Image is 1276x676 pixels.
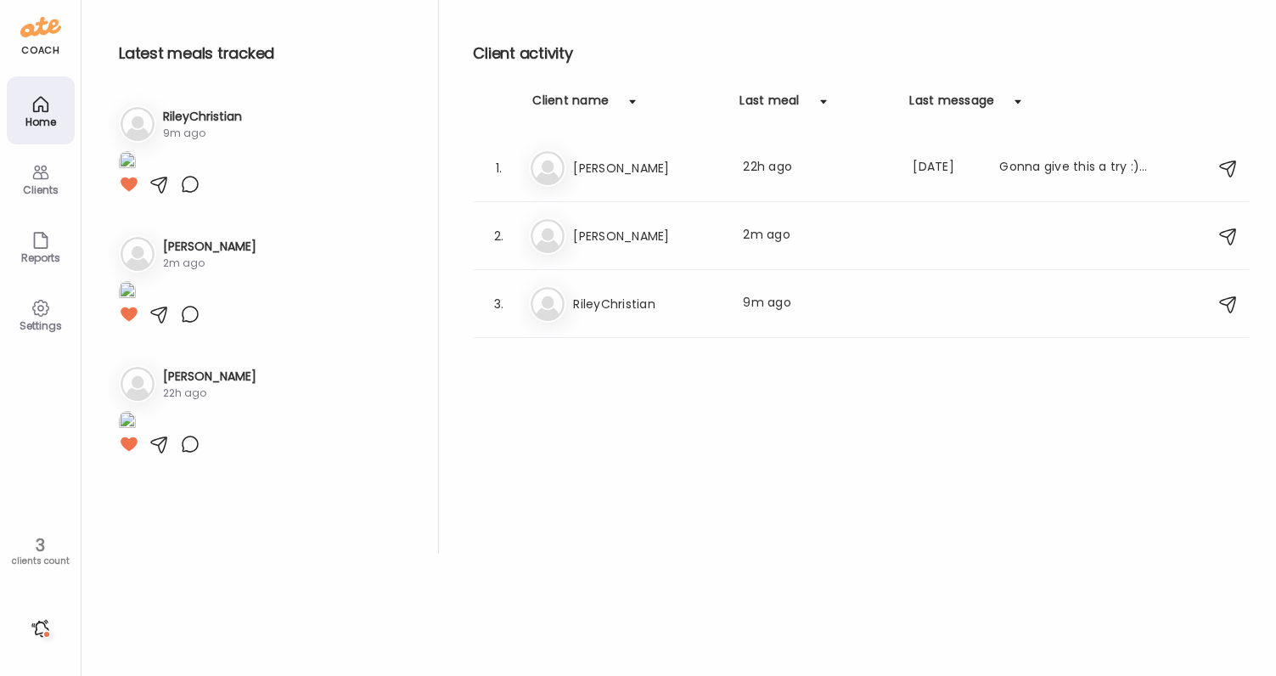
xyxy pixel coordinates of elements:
[121,367,155,401] img: bg-avatar-default.svg
[10,252,71,263] div: Reports
[21,43,59,58] div: coach
[163,256,256,271] div: 2m ago
[473,41,1249,66] h2: Client activity
[163,108,242,126] h3: RileyChristian
[6,535,75,555] div: 3
[531,219,565,253] img: bg-avatar-default.svg
[913,158,979,178] div: [DATE]
[739,92,799,119] div: Last meal
[6,555,75,567] div: clients count
[743,294,892,314] div: 9m ago
[119,281,136,304] img: images%2FaKA3qwz9oIT3bYHDbGi0vspnEph2%2Few8uA43ZG0oEuH0LnI8U%2FmNU1dMgLG8OyEXKhNRcT_1080
[573,158,722,178] h3: [PERSON_NAME]
[10,116,71,127] div: Home
[163,386,256,401] div: 22h ago
[531,287,565,321] img: bg-avatar-default.svg
[743,158,892,178] div: 22h ago
[163,238,256,256] h3: [PERSON_NAME]
[743,226,892,246] div: 2m ago
[20,14,61,41] img: ate
[119,151,136,174] img: images%2F0Y4bWpMhlRNX09ybTAqeUZ9kjce2%2FYsK7pjBTGSvi7U6fpDYG%2Ft4yDPcZ0kBUfrCZEN8ka_1080
[121,237,155,271] img: bg-avatar-default.svg
[121,107,155,141] img: bg-avatar-default.svg
[163,368,256,386] h3: [PERSON_NAME]
[488,226,509,246] div: 2.
[999,158,1149,178] div: Gonna give this a try :). Will see how it goes. Still looking around.
[488,158,509,178] div: 1.
[909,92,994,119] div: Last message
[532,92,609,119] div: Client name
[531,151,565,185] img: bg-avatar-default.svg
[573,226,722,246] h3: [PERSON_NAME]
[163,126,242,141] div: 9m ago
[10,184,71,195] div: Clients
[573,294,722,314] h3: RileyChristian
[119,411,136,434] img: images%2F9m0wo3u4xiOiSyzKak2CrNyhZrr2%2FHIFkWN0zOJYbqdazes1o%2FwjOZ2dykfb3r0TDd3DcD_1080
[119,41,411,66] h2: Latest meals tracked
[488,294,509,314] div: 3.
[10,320,71,331] div: Settings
